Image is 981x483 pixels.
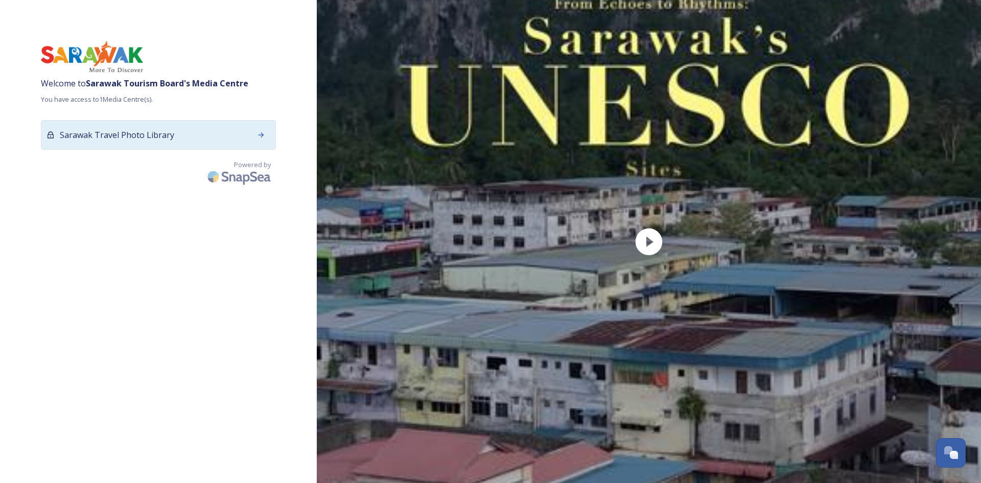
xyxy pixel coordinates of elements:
span: You have access to 1 Media Centre(s). [41,95,276,104]
button: Open Chat [936,438,966,468]
span: Sarawak Travel Photo Library [60,129,174,141]
span: Powered by [234,160,271,170]
a: Sarawak Travel Photo Library [41,120,276,155]
strong: Sarawak Tourism Board 's Media Centre [86,78,248,89]
img: smtd%20black%20letter%202024%404x.png [41,41,143,72]
img: SnapSea Logo [204,165,276,189]
span: Welcome to [41,77,276,89]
